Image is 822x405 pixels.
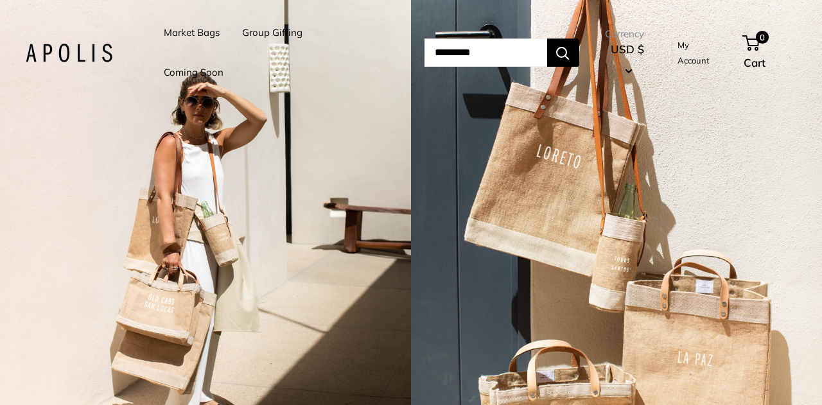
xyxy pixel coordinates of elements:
span: Currency [605,25,650,43]
button: USD $ [605,39,650,80]
a: Coming Soon [164,64,223,82]
a: My Account [678,37,721,69]
span: 0 [756,31,769,44]
a: Group Gifting [242,24,302,42]
img: Apolis [26,44,112,62]
span: Cart [744,56,765,69]
span: USD $ [611,42,644,56]
a: 0 Cart [744,32,796,73]
button: Search [547,39,579,67]
input: Search... [424,39,547,67]
a: Market Bags [164,24,220,42]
